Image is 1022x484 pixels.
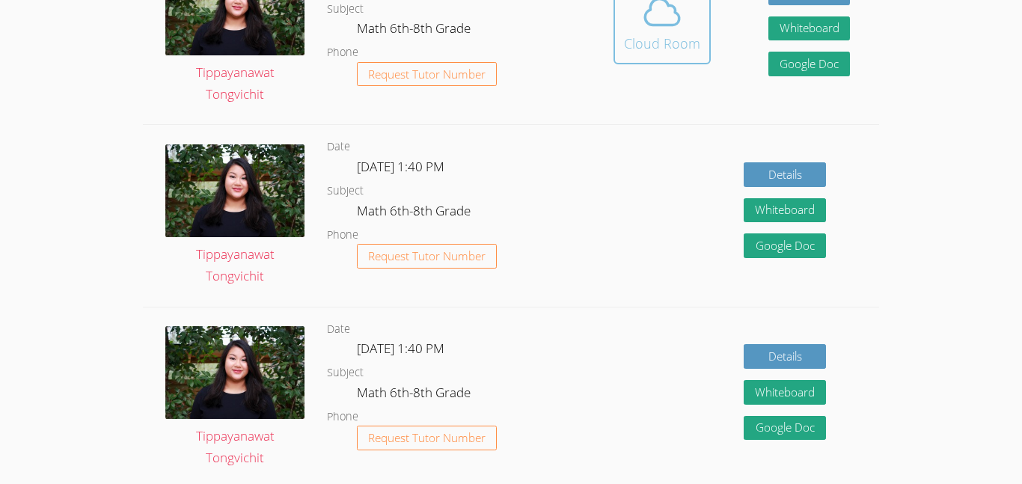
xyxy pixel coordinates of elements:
a: Tippayanawat Tongvichit [165,144,305,287]
span: Request Tutor Number [368,432,486,444]
dd: Math 6th-8th Grade [357,200,474,226]
dd: Math 6th-8th Grade [357,18,474,43]
a: Details [744,344,826,369]
button: Whiteboard [744,380,826,405]
a: Google Doc [744,416,826,441]
img: IMG_0561.jpeg [165,144,305,237]
span: Request Tutor Number [368,69,486,80]
span: [DATE] 1:40 PM [357,340,444,357]
dt: Date [327,320,350,339]
a: Details [744,162,826,187]
div: Cloud Room [624,33,700,54]
dt: Subject [327,182,364,200]
dt: Date [327,138,350,156]
span: [DATE] 1:40 PM [357,158,444,175]
button: Request Tutor Number [357,62,497,87]
button: Whiteboard [768,16,851,41]
dt: Phone [327,408,358,426]
a: Tippayanawat Tongvichit [165,326,305,469]
dt: Phone [327,43,358,62]
img: IMG_0561.jpeg [165,326,305,419]
dt: Subject [327,364,364,382]
dt: Phone [327,226,358,245]
button: Whiteboard [744,198,826,223]
a: Google Doc [768,52,851,76]
dd: Math 6th-8th Grade [357,382,474,408]
span: Request Tutor Number [368,251,486,262]
button: Request Tutor Number [357,426,497,450]
button: Request Tutor Number [357,244,497,269]
a: Google Doc [744,233,826,258]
